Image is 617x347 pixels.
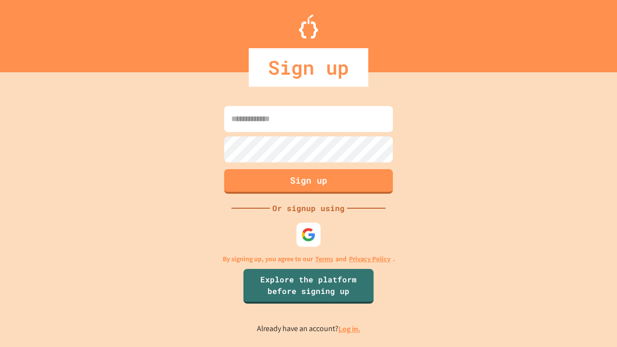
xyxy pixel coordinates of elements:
[338,324,361,334] a: Log in.
[299,14,318,39] img: Logo.svg
[270,202,347,214] div: Or signup using
[243,269,374,304] a: Explore the platform before signing up
[349,254,390,264] a: Privacy Policy
[224,169,393,194] button: Sign up
[223,254,395,264] p: By signing up, you agree to our and .
[301,227,316,242] img: google-icon.svg
[249,48,368,87] div: Sign up
[315,254,333,264] a: Terms
[257,323,361,335] p: Already have an account?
